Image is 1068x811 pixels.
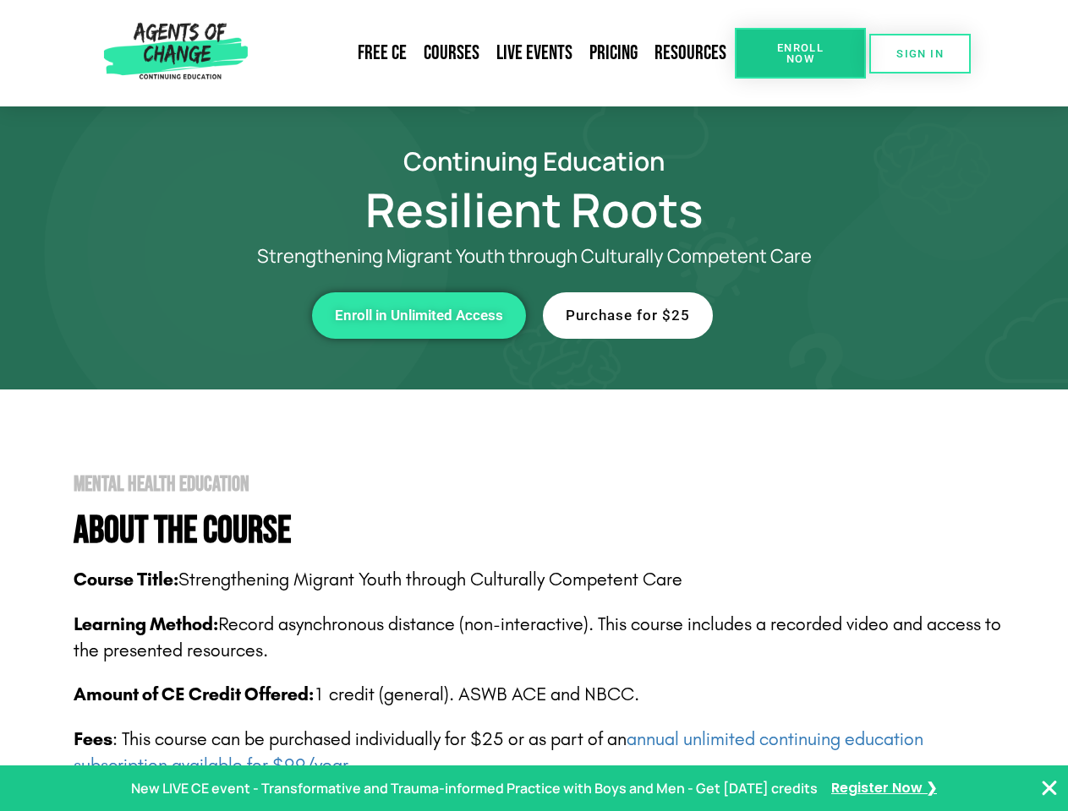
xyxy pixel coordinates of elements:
a: Enroll Now [735,28,866,79]
a: Live Events [488,34,581,73]
h1: Resilient Roots [52,190,1016,229]
p: Strengthening Migrant Youth through Culturally Competent Care [74,567,1016,593]
span: SIGN IN [896,48,944,59]
h4: About The Course [74,512,1016,550]
span: : This course can be purchased individually for $25 or as part of an [74,728,923,776]
h2: Mental Health Education [74,474,1016,495]
span: Amount of CE Credit Offered: [74,683,314,705]
span: Enroll in Unlimited Access [335,308,503,323]
a: Courses [415,34,488,73]
span: Enroll Now [762,42,839,64]
p: 1 credit (general). ASWB ACE and NBCC. [74,682,1016,708]
h2: Continuing Education [52,149,1016,173]
p: Strengthening Migrant Youth through Culturally Competent Care [120,246,949,267]
b: Course Title: [74,569,178,591]
a: Resources [646,34,735,73]
a: Pricing [581,34,646,73]
a: Register Now ❯ [831,776,937,801]
a: Free CE [349,34,415,73]
p: Record asynchronous distance (non-interactive). This course includes a recorded video and access ... [74,612,1016,664]
a: Purchase for $25 [543,292,713,339]
b: Learning Method: [74,613,218,635]
span: Fees [74,728,112,750]
nav: Menu [255,34,735,73]
p: New LIVE CE event - Transformative and Trauma-informed Practice with Boys and Men - Get [DATE] cr... [131,776,818,801]
span: Purchase for $25 [566,308,690,323]
a: Enroll in Unlimited Access [312,292,526,339]
button: Close Banner [1039,778,1060,798]
a: SIGN IN [869,34,971,73]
